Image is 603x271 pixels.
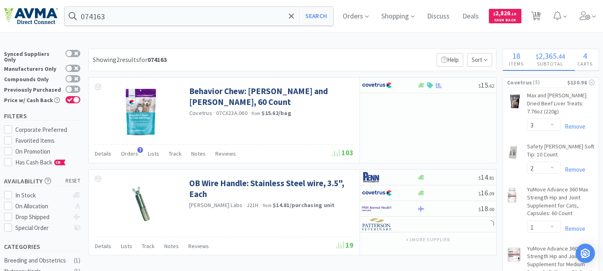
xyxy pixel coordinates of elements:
img: e4e33dab9f054f5782a47901c742baa9_102.png [4,8,58,25]
span: $ [536,52,539,60]
span: 2,826 [494,9,517,17]
div: Compounds Only [4,75,61,82]
button: +1more supplier [402,234,454,245]
span: 103 [333,148,354,157]
span: Details [95,242,111,250]
span: Notes [191,150,206,157]
span: $ [478,191,481,197]
span: 14 [478,172,494,182]
a: YuMove Advance 360 Max Strength Hip and Joint Supplement for Cats, Capsules: 60 Count [527,186,595,220]
h4: Subtotal [530,60,571,68]
a: $2,826.18Cash Back [489,5,521,27]
span: ( 5 ) [532,78,567,86]
span: Track [169,150,182,157]
span: 2,365 [539,51,557,61]
span: 18 [478,204,494,213]
a: Remove [561,166,585,173]
span: CB [55,160,63,165]
strong: $14.81 / purchasing unit [273,201,335,209]
span: . 00 [488,206,494,212]
div: Manufacturers Only [4,65,61,72]
a: [PERSON_NAME] Labs [189,201,243,209]
img: e1133ece90fa4a959c5ae41b0808c578_9.png [362,171,392,183]
img: 7c6cefd1e1e549569ecb6cdd82739a1d_351122.png [507,144,519,160]
span: $ [478,206,481,212]
div: On Allocation [16,201,69,211]
h5: Categories [4,242,80,251]
img: f6b2451649754179b5b4e0c70c3f7cb0_2.png [362,203,392,215]
div: Previously Purchased [4,86,61,92]
span: 18 [512,51,520,61]
a: Behavior Chew: [PERSON_NAME] and [PERSON_NAME], 60 Count [189,86,352,108]
span: Reviews [188,242,209,250]
span: Lists [148,150,159,157]
img: 9fcbc4345c34460ab609749c3fb47a59_94513.png [115,178,167,230]
span: Orders [121,150,138,157]
span: from [263,203,272,208]
div: Favorited Items [16,136,81,146]
div: Price w/ Cash Back [4,96,61,103]
button: Search [299,7,333,25]
span: Sort [467,53,492,67]
div: . [530,52,571,60]
img: 77fca1acd8b6420a9015268ca798ef17_1.png [362,79,392,91]
a: Covetrus [189,109,212,117]
span: . 09 [488,191,494,197]
span: · [249,109,250,117]
img: 06df29c0a6f44006ad086c13546fec77_633476.png [507,246,521,263]
strong: $15.62 / bag [262,109,292,117]
div: ( 1 ) [74,256,80,265]
img: ca7c231d34d349fead71fc593bc91d3c_725180.png [507,187,517,203]
span: Has Cash Back [16,158,66,166]
input: Search by item, sku, manufacturer, ingredient, size... [65,7,333,25]
a: OB Wire Handle: Stainless Steel wire, 3.5", Each [189,178,352,200]
span: 15 [478,80,494,90]
span: 4 [583,51,587,61]
span: J21H [247,201,259,209]
h5: Filters [4,111,80,121]
div: Breeding and Obstetrics [4,256,69,265]
div: Drop Shipped [16,212,69,222]
span: Cash Back [494,18,517,23]
span: reset [66,177,81,185]
div: Showing 2 results [93,55,167,65]
div: Synced Suppliers Only [4,50,61,62]
span: · [213,109,215,117]
span: for [139,55,167,64]
span: · [260,201,262,209]
div: In Stock [16,191,69,200]
span: Notes [164,242,179,250]
p: Help [437,53,463,67]
strong: 074163 [147,55,167,64]
span: 07CX23A.060 [216,109,247,117]
a: Remove [561,225,585,232]
span: . 81 [488,175,494,181]
h4: Items [503,60,530,68]
div: On Promotion [16,147,81,156]
span: Reviews [215,150,236,157]
a: Remove [561,123,585,130]
a: Max and [PERSON_NAME] Dried Beef Liver Treats: 7.76oz (220g) [527,92,595,119]
span: · [244,201,245,209]
span: Track [142,242,155,250]
div: Open Intercom Messenger [576,244,595,263]
span: $ [494,11,496,16]
span: 7 [137,147,143,153]
a: Deals [460,13,482,20]
span: Lists [121,242,132,250]
span: $ [478,175,481,181]
a: 18 [528,14,544,21]
img: 77fca1acd8b6420a9015268ca798ef17_1.png [362,187,392,199]
span: 19 [337,240,354,250]
a: Safety [PERSON_NAME] Soft Tip: 10 Count [527,143,595,162]
h5: Availability [4,177,80,186]
span: . 62 [488,83,494,89]
span: $ [478,83,481,89]
img: f5e969b455434c6296c6d81ef179fa71_3.png [362,218,392,230]
span: 44 [558,52,565,60]
img: 2775bba712b54844adfcef87537dc091_649304.png [113,86,169,138]
h4: Carts [571,60,599,68]
a: Discuss [424,13,453,20]
div: Corporate Preferred [16,125,81,135]
span: Covetrus [507,78,532,87]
